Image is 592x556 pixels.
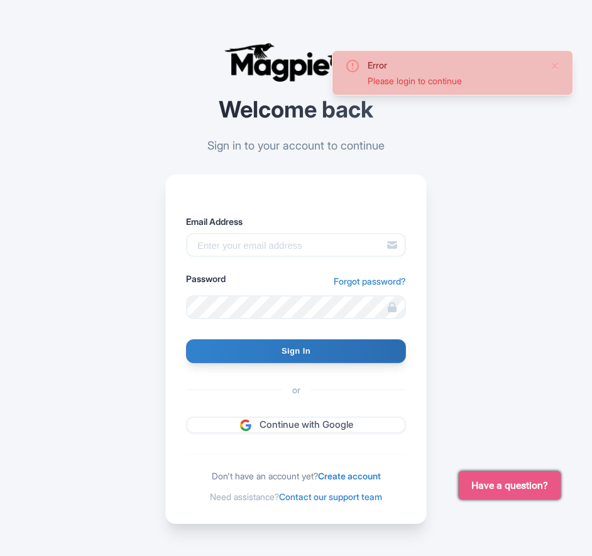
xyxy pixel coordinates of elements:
[186,417,406,433] a: Continue with Google
[186,339,406,363] input: Sign In
[471,478,548,493] span: Have a question?
[186,233,406,257] input: Enter your email address
[318,471,381,481] a: Create account
[282,383,310,396] span: or
[165,97,427,123] h2: Welcome back
[186,272,226,285] label: Password
[186,215,406,228] label: Email Address
[165,137,427,154] p: Sign in to your account to continue
[221,42,371,82] img: logo-ab69f6fb50320c5b225c76a69d11143b.png
[550,58,560,74] button: Close
[186,490,406,503] div: Need assistance?
[334,275,406,288] a: Forgot password?
[368,58,540,72] div: Error
[279,491,382,502] a: Contact our support team
[368,74,540,87] div: Please login to continue
[186,469,406,482] div: Don't have an account yet?
[459,471,561,499] button: Have a question?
